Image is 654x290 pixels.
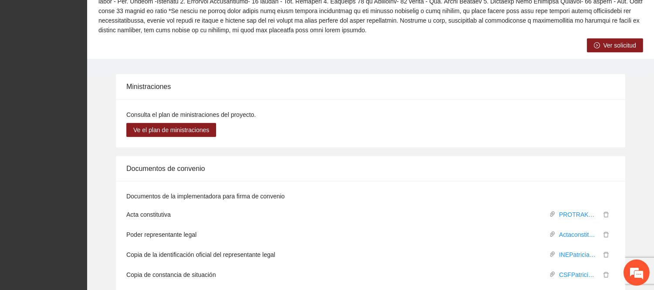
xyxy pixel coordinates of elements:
textarea: Escriba su mensaje y pulse “Intro” [4,195,166,226]
span: delete [601,252,611,258]
span: paper-clip [549,211,556,217]
div: Documentos de convenio [126,156,615,181]
li: Acta constitutiva [126,205,615,225]
span: paper-clip [549,231,556,237]
button: Ve el plan de ministraciones [126,123,216,137]
span: Estamos en línea. [51,95,120,183]
a: PROTRAKEINCLUYEREPcompressed.pdf [556,210,601,219]
span: Ve el plan de ministraciones [133,125,209,135]
button: delete [601,210,611,219]
div: Ministraciones [126,74,615,99]
button: right-circleVer solicitud [587,38,643,52]
a: Actaconstitutivaincluyepodernotarial.pdf [556,230,601,239]
label: Documentos de la implementadora para firma de convenio [126,191,285,201]
li: Poder representante legal [126,225,615,245]
button: delete [601,230,611,239]
span: delete [601,272,611,278]
button: delete [601,270,611,280]
span: Consulta el plan de ministraciones del proyecto. [126,111,256,118]
a: Ve el plan de ministraciones [126,126,216,133]
span: delete [601,232,611,238]
li: Copia de la identificación oficial del representante legal [126,245,615,265]
a: CSFPatriciaMartinezjunio2025.pdf [556,270,601,280]
button: delete [601,250,611,259]
span: paper-clip [549,271,556,277]
a: INEPatriciaMartinez [556,250,601,259]
li: Copia de constancia de situación [126,265,615,285]
div: Minimizar ventana de chat en vivo [143,4,164,25]
span: Ver solicitud [603,41,636,50]
span: right-circle [594,42,600,49]
span: delete [601,212,611,218]
span: paper-clip [549,251,556,257]
div: Chatee con nosotros ahora [45,44,146,56]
